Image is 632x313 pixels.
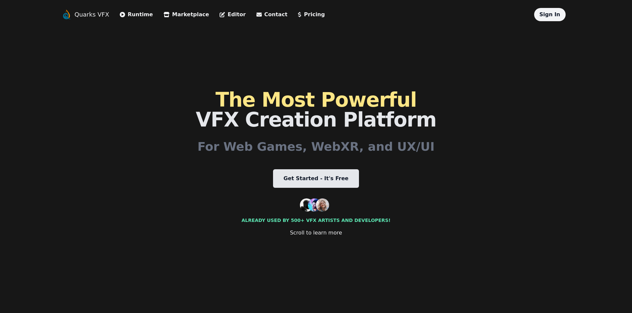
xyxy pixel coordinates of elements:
img: customer 1 [300,198,313,212]
h1: VFX Creation Platform [196,90,436,130]
a: Pricing [298,11,325,19]
img: customer 2 [308,198,321,212]
a: Marketplace [164,11,209,19]
a: Sign In [539,11,560,18]
a: Editor [220,11,246,19]
a: Quarks VFX [75,10,109,19]
div: Already used by 500+ vfx artists and developers! [242,217,390,224]
a: Get Started - It's Free [273,169,359,188]
h2: For Web Games, WebXR, and UX/UI [197,140,435,153]
div: Scroll to learn more [290,229,342,237]
a: Contact [256,11,288,19]
img: customer 3 [316,198,329,212]
span: The Most Powerful [215,88,416,111]
a: Runtime [120,11,153,19]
